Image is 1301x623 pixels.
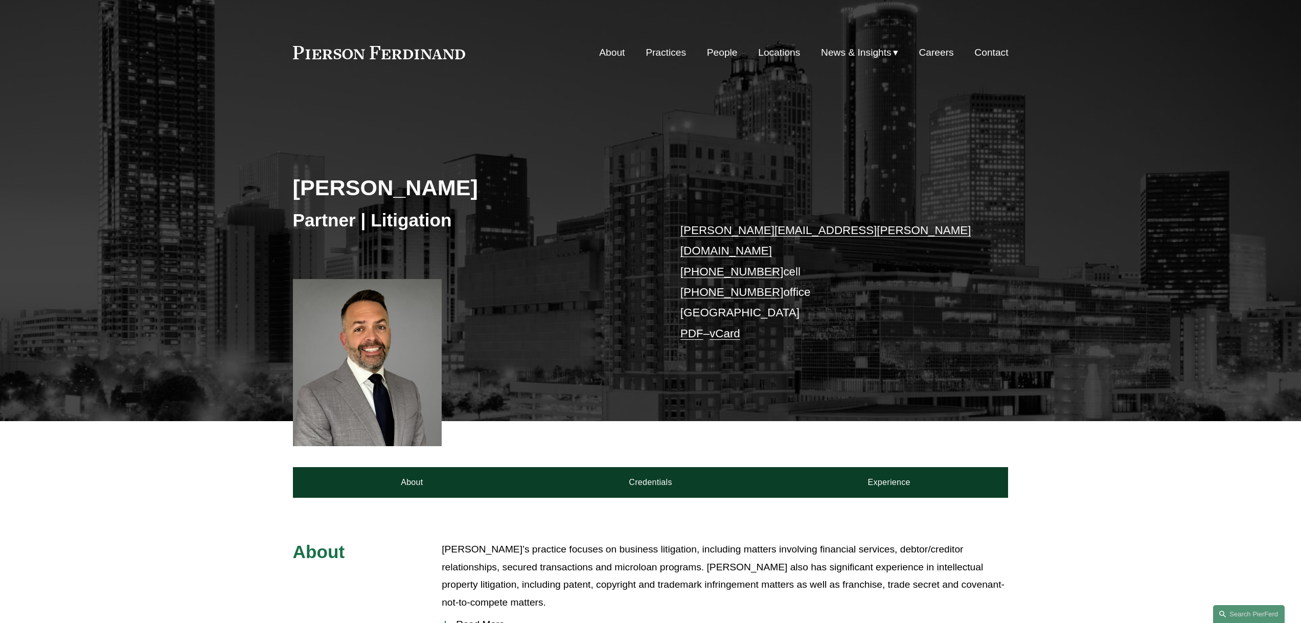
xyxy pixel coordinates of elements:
a: About [599,43,625,62]
a: PDF [680,327,703,340]
a: [PHONE_NUMBER] [680,265,784,278]
a: People [707,43,738,62]
a: Practices [646,43,686,62]
a: vCard [710,327,740,340]
h2: [PERSON_NAME] [293,174,651,201]
a: Locations [758,43,800,62]
span: About [293,542,345,562]
a: Credentials [531,467,770,498]
a: [PERSON_NAME][EMAIL_ADDRESS][PERSON_NAME][DOMAIN_NAME] [680,224,971,257]
a: [PHONE_NUMBER] [680,286,784,298]
p: [PERSON_NAME]’s practice focuses on business litigation, including matters involving financial se... [442,541,1008,611]
a: Careers [919,43,953,62]
a: folder dropdown [821,43,898,62]
a: Contact [974,43,1008,62]
a: Search this site [1213,605,1285,623]
a: About [293,467,532,498]
p: cell office [GEOGRAPHIC_DATA] – [680,220,978,344]
span: News & Insights [821,44,892,62]
h3: Partner | Litigation [293,209,651,232]
a: Experience [770,467,1009,498]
